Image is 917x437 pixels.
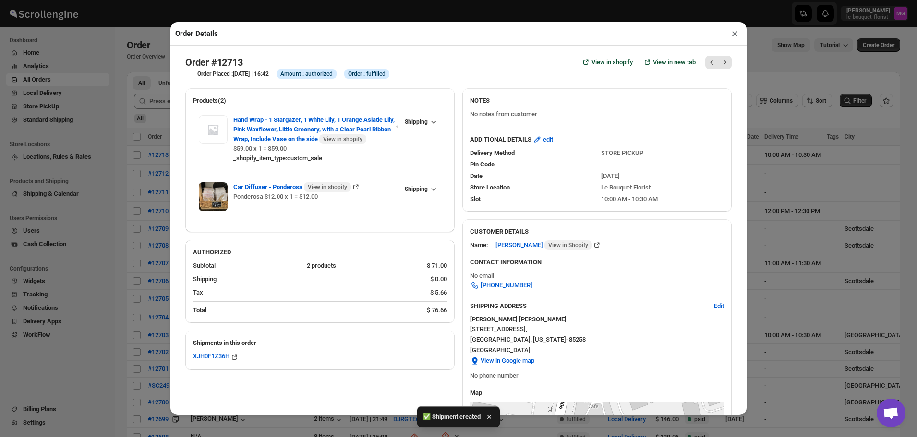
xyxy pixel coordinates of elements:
img: Item [199,115,228,144]
span: Shipping [405,185,428,193]
button: Shipping [399,182,441,196]
h3: SHIPPING ADDRESS [470,301,706,311]
span: STORE PICKUP [601,149,643,156]
span: $12.00 x 1 = $12.00 [263,193,318,200]
span: Car Diffuser - Ponderosa [233,182,351,192]
h2: Products(2) [193,96,447,106]
span: Edit [714,301,724,311]
span: [US_STATE] - [533,335,568,344]
button: Previous [705,56,719,69]
div: Subtotal [193,261,299,271]
span: View in shopify [308,183,347,191]
h3: Order Placed : [197,70,269,78]
div: 2 products [307,261,420,271]
span: Order : fulfilled [348,70,386,78]
nav: Pagination [705,56,732,69]
h3: CUSTOMER DETAILS [470,227,724,236]
span: Hand Wrap - 1 Stargazer, 1 White Lily, 1 Orange Asiatic Lily, Pink Waxflower, Little Greenery, wi... [233,115,396,144]
span: [GEOGRAPHIC_DATA] , [470,335,532,344]
h2: AUTHORIZED [193,248,447,257]
span: [PERSON_NAME] [495,240,592,250]
span: Amount : authorized [280,70,333,78]
span: ✅ Shipment created [423,412,481,422]
span: [PHONE_NUMBER] [481,281,532,290]
button: Edit [708,298,730,314]
button: edit [527,132,559,147]
b: Total [193,307,206,314]
span: Pin Code [470,161,495,168]
span: Shipping [405,118,428,126]
a: View in shopify [575,53,639,72]
button: Next [718,56,732,69]
b: [DATE] | 16:42 [233,71,269,77]
a: [PERSON_NAME] View in Shopify [495,241,602,248]
b: [PERSON_NAME] [PERSON_NAME] [470,316,567,323]
div: $ 0.00 [430,274,447,284]
span: View in new tab [653,58,696,67]
a: Hand Wrap - 1 Stargazer, 1 White Lily, 1 Orange Asiatic Lily, Pink Waxflower, Little Greenery, wi... [233,116,399,123]
span: [DATE] [601,172,620,179]
a: Car Diffuser - Ponderosa View in shopify [233,183,361,190]
span: [GEOGRAPHIC_DATA] [470,345,724,355]
button: × [728,27,742,40]
h2: Shipments in this order [193,338,447,348]
b: ADDITIONAL DETAILS [470,135,531,144]
span: Date [470,172,483,179]
button: XJH0F1Z36H [193,353,239,362]
div: Open chat [877,399,905,427]
span: No email [470,272,494,279]
h2: Order #12713 [185,57,243,68]
span: View in Shopify [548,241,588,249]
div: $ 5.66 [430,288,447,297]
span: Store Location [470,184,510,191]
h3: Map [470,388,724,398]
span: View in shopify [591,58,633,67]
span: No phone number [470,372,519,379]
b: NOTES [470,97,490,104]
span: Delivery Method [470,149,515,156]
button: Shipping [399,115,441,129]
span: [STREET_ADDRESS] , [470,324,527,334]
span: 85258 [569,335,586,344]
span: No notes from customer [470,110,537,118]
img: Item [199,182,228,211]
button: View in new tab [637,53,701,72]
span: edit [543,135,553,144]
div: _shopify_item_type : custom_sale [233,154,399,163]
div: $ 76.66 [427,306,447,315]
a: [PHONE_NUMBER] [464,278,538,293]
h2: Order Details [175,29,218,38]
span: View in Google map [481,356,534,366]
div: $ 71.00 [427,261,447,271]
button: View in Google map [464,353,540,368]
div: Name: [470,240,488,250]
span: Ponderosa [233,193,263,200]
span: $59.00 x 1 = $59.00 [233,145,287,152]
span: View in shopify [323,135,362,143]
div: Tax [193,288,422,297]
span: Le Bouquet Florist [601,184,651,191]
span: Slot [470,195,481,202]
h3: CONTACT INFORMATION [470,258,724,267]
div: Shipping [193,274,422,284]
span: 10:00 AM - 10:30 AM [601,195,658,202]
